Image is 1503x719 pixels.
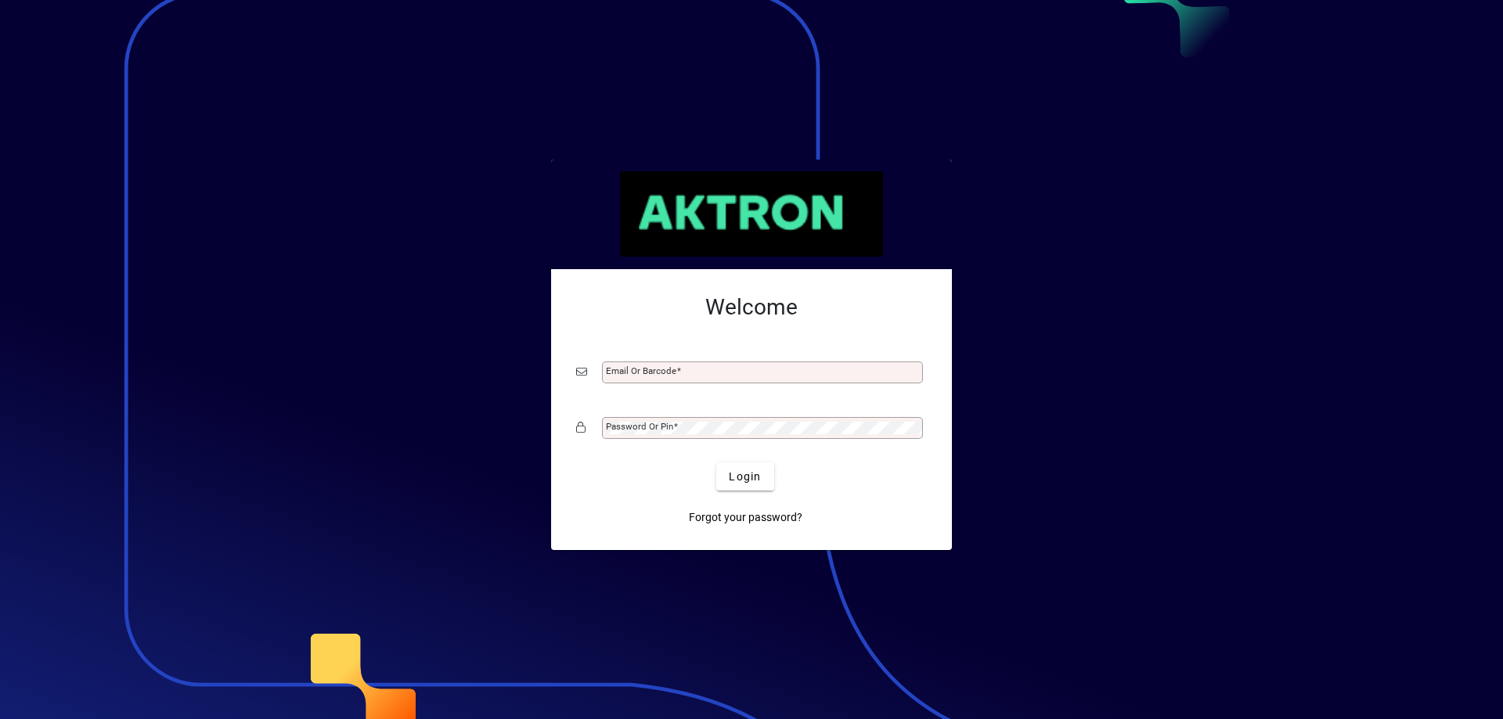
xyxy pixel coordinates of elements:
button: Login [716,462,773,491]
span: Login [729,469,761,485]
a: Forgot your password? [683,503,809,531]
mat-label: Email or Barcode [606,365,676,376]
span: Forgot your password? [689,509,802,526]
h2: Welcome [576,294,927,321]
mat-label: Password or Pin [606,421,673,432]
